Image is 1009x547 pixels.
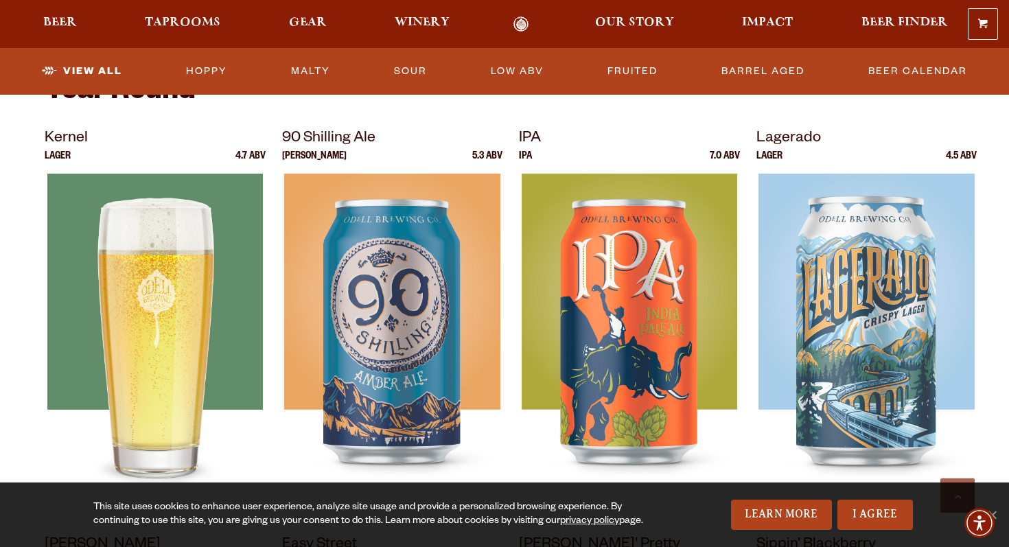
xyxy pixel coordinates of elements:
[519,152,532,174] p: IPA
[485,56,549,87] a: Low ABV
[282,127,503,517] a: 90 Shilling Ale [PERSON_NAME] 5.3 ABV 90 Shilling Ale 90 Shilling Ale
[280,16,336,32] a: Gear
[733,16,802,32] a: Impact
[282,127,503,152] p: 90 Shilling Ale
[282,152,347,174] p: [PERSON_NAME]
[586,16,683,32] a: Our Story
[837,500,913,530] a: I Agree
[946,152,977,174] p: 4.5 ABV
[93,501,658,528] div: This site uses cookies to enhance user experience, analyze site usage and provide a personalized ...
[496,16,547,32] a: Odell Home
[964,508,995,538] div: Accessibility Menu
[181,56,233,87] a: Hoppy
[395,17,450,28] span: Winery
[853,16,957,32] a: Beer Finder
[286,56,336,87] a: Malty
[289,17,327,28] span: Gear
[863,56,973,87] a: Beer Calendar
[36,56,128,87] a: View All
[519,127,740,152] p: IPA
[861,17,948,28] span: Beer Finder
[519,127,740,517] a: IPA IPA 7.0 ABV IPA IPA
[731,500,832,530] a: Learn More
[716,56,810,87] a: Barrel Aged
[136,16,229,32] a: Taprooms
[284,174,500,517] img: 90 Shilling Ale
[34,16,86,32] a: Beer
[235,152,266,174] p: 4.7 ABV
[756,127,977,152] p: Lagerado
[756,127,977,517] a: Lagerado Lager 4.5 ABV Lagerado Lagerado
[742,17,793,28] span: Impact
[756,152,782,174] p: Lager
[758,174,974,517] img: Lagerado
[522,174,737,517] img: IPA
[595,17,674,28] span: Our Story
[45,127,266,517] a: Kernel Lager 4.7 ABV Kernel Kernel
[145,17,220,28] span: Taprooms
[43,17,77,28] span: Beer
[940,478,975,513] a: Scroll to top
[602,56,663,87] a: Fruited
[472,152,502,174] p: 5.3 ABV
[388,56,432,87] a: Sour
[386,16,459,32] a: Winery
[560,516,619,527] a: privacy policy
[45,152,71,174] p: Lager
[45,127,266,152] p: Kernel
[710,152,740,174] p: 7.0 ABV
[47,174,263,517] img: Kernel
